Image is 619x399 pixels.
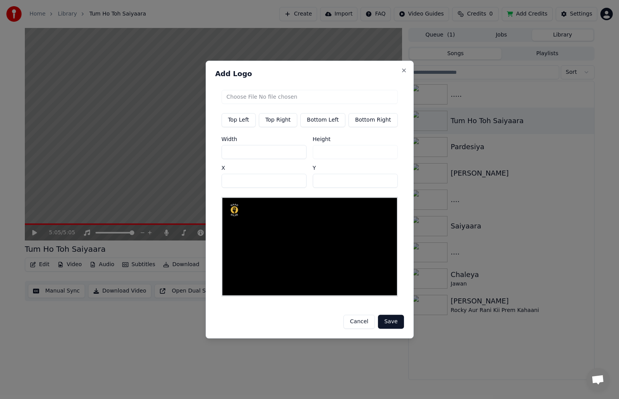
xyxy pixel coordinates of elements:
[300,113,345,127] button: Bottom Left
[259,113,297,127] button: Top Right
[378,315,404,329] button: Save
[221,165,306,171] label: X
[215,70,404,77] h2: Add Logo
[221,136,306,142] label: Width
[221,113,255,127] button: Top Left
[313,136,398,142] label: Height
[349,113,398,127] button: Bottom Right
[226,201,243,219] img: Logo
[313,165,398,171] label: Y
[343,315,375,329] button: Cancel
